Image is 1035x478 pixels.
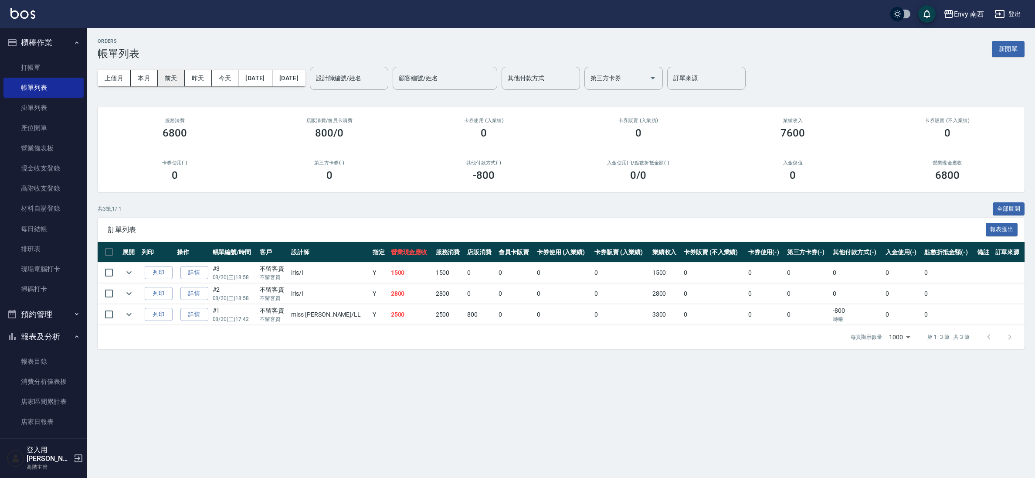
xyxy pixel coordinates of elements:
[986,223,1018,236] button: 報表匯出
[992,44,1025,53] a: 新開單
[417,118,551,123] h2: 卡券使用 (入業績)
[883,263,923,283] td: 0
[98,70,131,86] button: 上個月
[175,242,210,263] th: 操作
[831,283,883,304] td: 0
[886,325,913,349] div: 1000
[465,263,496,283] td: 0
[922,304,974,325] td: 0
[944,127,950,139] h3: 0
[370,283,389,304] td: Y
[212,70,239,86] button: 今天
[592,304,650,325] td: 0
[3,279,84,299] a: 掃碼打卡
[389,263,434,283] td: 1500
[535,263,592,283] td: 0
[780,127,805,139] h3: 7600
[326,169,333,181] h3: 0
[572,118,706,123] h2: 卡券販賣 (入業績)
[785,263,831,283] td: 0
[122,287,136,300] button: expand row
[922,242,974,263] th: 點數折抵金額(-)
[646,71,660,85] button: Open
[3,98,84,118] a: 掛單列表
[746,283,785,304] td: 0
[922,263,974,283] td: 0
[535,242,592,263] th: 卡券使用 (入業績)
[592,263,650,283] td: 0
[180,266,208,280] a: 詳情
[289,304,370,325] td: miss [PERSON_NAME] /LL
[108,118,242,123] h3: 服務消費
[3,239,84,259] a: 排班表
[592,283,650,304] td: 0
[465,242,496,263] th: 店販消費
[592,242,650,263] th: 卡券販賣 (入業績)
[883,283,923,304] td: 0
[3,118,84,138] a: 座位開單
[496,304,535,325] td: 0
[210,242,258,263] th: 帳單編號/時間
[260,294,287,302] p: 不留客資
[434,283,465,304] td: 2800
[370,263,389,283] td: Y
[122,266,136,279] button: expand row
[3,219,84,239] a: 每日結帳
[3,31,84,54] button: 櫃檯作業
[210,304,258,325] td: #1
[185,70,212,86] button: 昨天
[289,242,370,263] th: 設計師
[682,304,746,325] td: 0
[272,70,305,86] button: [DATE]
[122,308,136,321] button: expand row
[210,263,258,283] td: #3
[785,304,831,325] td: 0
[258,242,289,263] th: 客戶
[434,242,465,263] th: 服務消費
[98,48,139,60] h3: 帳單列表
[3,432,84,452] a: 店家排行榜
[831,263,883,283] td: 0
[3,352,84,372] a: 報表目錄
[10,8,35,19] img: Logo
[3,138,84,158] a: 營業儀表板
[131,70,158,86] button: 本月
[918,5,936,23] button: save
[630,169,646,181] h3: 0 /0
[881,160,1015,166] h2: 營業現金應收
[158,70,185,86] button: 前天
[98,205,122,213] p: 共 3 筆, 1 / 1
[940,5,988,23] button: Envy 南西
[3,412,84,432] a: 店家日報表
[213,294,255,302] p: 08/20 (三) 18:58
[434,263,465,283] td: 1500
[370,242,389,263] th: 指定
[3,198,84,219] a: 材料自購登錄
[139,242,175,263] th: 列印
[833,315,881,323] p: 轉帳
[935,169,960,181] h3: 6800
[145,287,173,300] button: 列印
[682,242,746,263] th: 卡券販賣 (不入業績)
[260,273,287,281] p: 不留客資
[572,160,706,166] h2: 入金使用(-) /點數折抵金額(-)
[535,283,592,304] td: 0
[851,333,882,341] p: 每頁顯示數量
[746,242,785,263] th: 卡券使用(-)
[3,303,84,326] button: 預約管理
[389,304,434,325] td: 2500
[785,283,831,304] td: 0
[831,242,883,263] th: 其他付款方式(-)
[465,304,496,325] td: 800
[210,283,258,304] td: #2
[496,263,535,283] td: 0
[180,308,208,321] a: 詳情
[434,304,465,325] td: 2500
[7,450,24,467] img: Person
[238,70,272,86] button: [DATE]
[726,118,860,123] h2: 業績收入
[746,263,785,283] td: 0
[145,308,173,321] button: 列印
[496,242,535,263] th: 會員卡販賣
[370,304,389,325] td: Y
